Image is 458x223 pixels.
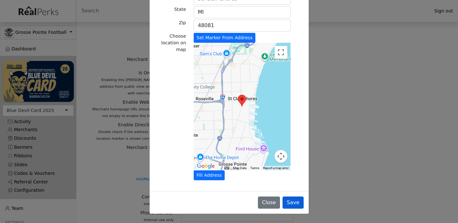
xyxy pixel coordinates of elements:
button: Close [258,197,280,209]
img: Google [195,162,216,170]
a: Report a map error [263,166,289,170]
a: Terms (opens in new tab) [250,166,259,170]
button: Keyboard shortcuts [224,166,229,170]
button: Map camera controls [275,150,287,163]
button: Save [283,197,303,209]
button: Map Data [233,166,246,170]
button: Fill Address [194,170,225,180]
button: Toggle fullscreen view [275,46,287,59]
label: State [174,6,186,13]
button: Set Marker From Address [194,33,255,43]
a: Open this area in Google Maps (opens a new window) [195,162,216,170]
label: Zip [179,19,186,26]
label: Choose location on map [155,33,186,53]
